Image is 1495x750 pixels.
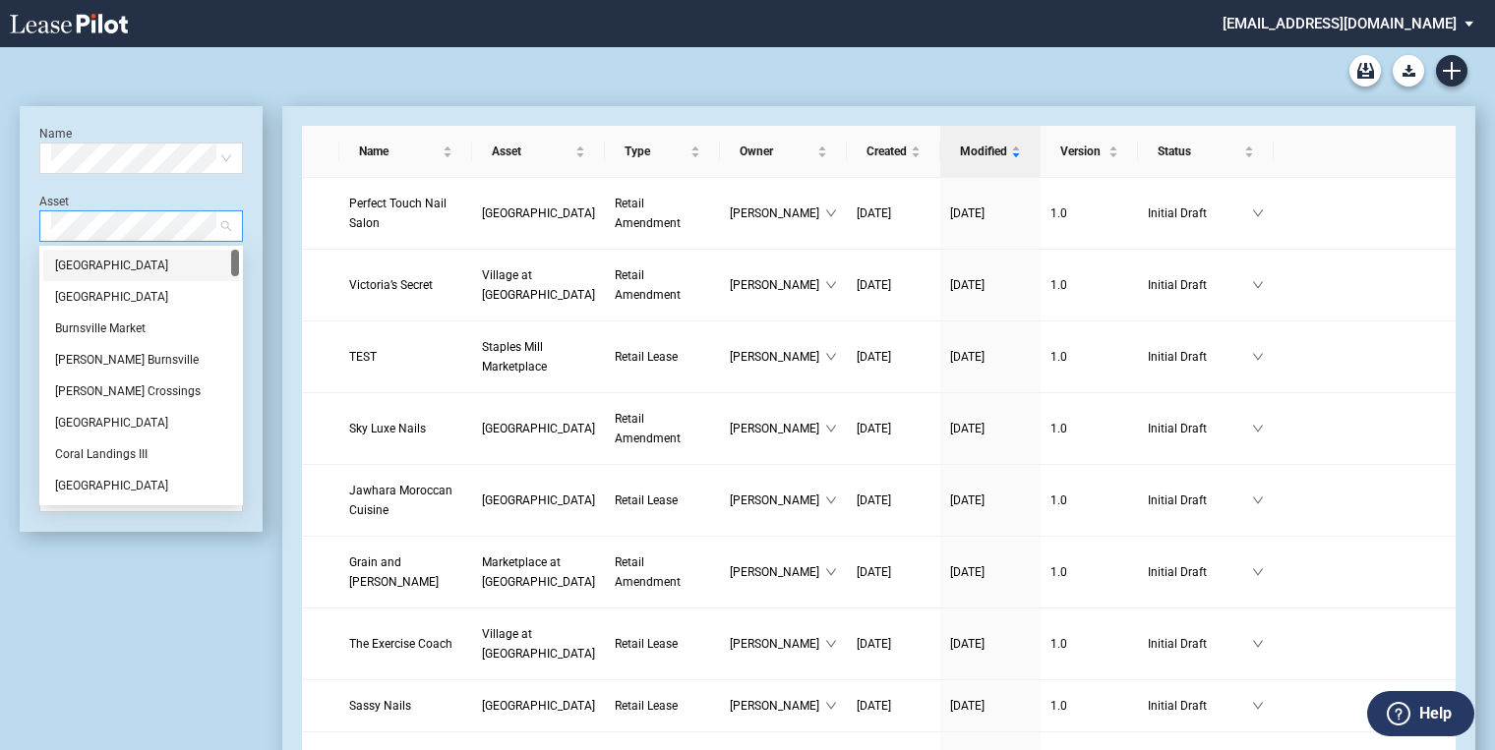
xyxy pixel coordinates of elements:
span: Initial Draft [1148,419,1252,438]
a: [GEOGRAPHIC_DATA] [482,490,595,510]
span: 1 . 0 [1050,422,1067,435]
a: Retail Amendment [615,265,710,305]
span: [DATE] [950,206,985,220]
div: Byerly's Burnsville [43,344,239,375]
div: Creekwalk Village [43,470,239,501]
a: Retail Lease [615,490,710,510]
a: Retail Lease [615,634,710,654]
div: [GEOGRAPHIC_DATA] [55,256,227,275]
div: Cinco Ranch [43,407,239,438]
md-menu: Download Blank Form List [1387,55,1430,87]
div: Burnsville Market [43,313,239,344]
th: Version [1041,126,1138,178]
a: Jawhara Moroccan Cuisine [349,481,462,520]
div: [GEOGRAPHIC_DATA] [55,413,227,433]
th: Type [605,126,720,178]
span: [DATE] [857,278,891,292]
a: Retail Amendment [615,552,710,592]
a: [DATE] [950,419,1031,438]
span: [DATE] [857,565,891,579]
span: Type [625,142,687,161]
span: [DATE] [950,699,985,713]
span: down [825,351,837,363]
span: [PERSON_NAME] [730,696,825,716]
a: Grain and [PERSON_NAME] [349,552,462,592]
a: [DATE] [950,347,1031,367]
span: Retail Lease [615,637,678,651]
a: [GEOGRAPHIC_DATA] [482,696,595,716]
a: Retail Lease [615,696,710,716]
th: Asset [472,126,605,178]
span: Jawhara Moroccan Cuisine [349,484,452,517]
a: [DATE] [857,634,930,654]
a: 1.0 [1050,562,1128,582]
span: [DATE] [950,422,985,435]
span: Pavilion Plaza West [482,699,595,713]
label: Asset [39,195,69,208]
span: The Exercise Coach [349,637,452,651]
th: Modified [940,126,1041,178]
span: [DATE] [950,350,985,364]
span: Retail Lease [615,699,678,713]
a: [DATE] [950,696,1031,716]
span: Modified [960,142,1007,161]
a: [DATE] [950,203,1031,223]
span: down [1252,351,1264,363]
span: 1 . 0 [1050,493,1067,507]
span: down [825,279,837,291]
span: Retail Amendment [615,555,681,589]
span: Initial Draft [1148,347,1252,367]
span: Sassy Nails [349,699,411,713]
a: Archive [1349,55,1381,87]
span: Initial Draft [1148,634,1252,654]
span: [DATE] [950,565,985,579]
th: Name [339,126,472,178]
a: 1.0 [1050,634,1128,654]
a: [GEOGRAPHIC_DATA] [482,203,595,223]
a: Sky Luxe Nails [349,419,462,438]
span: Initial Draft [1148,275,1252,295]
a: [DATE] [857,347,930,367]
div: Braemar Village Center [43,250,239,281]
span: Village at Stone Oak [482,268,595,302]
button: Help [1367,691,1474,736]
span: [DATE] [857,350,891,364]
span: Paradise Valley Plaza [482,206,595,220]
a: 1.0 [1050,696,1128,716]
a: [DATE] [857,203,930,223]
span: Grain and Berry [349,555,439,589]
a: [DATE] [857,419,930,438]
div: Burnsville Market [55,318,227,338]
span: down [1252,207,1264,219]
span: Version [1060,142,1105,161]
span: down [1252,423,1264,434]
a: Create new document [1436,55,1467,87]
a: 1.0 [1050,419,1128,438]
span: [PERSON_NAME] [730,490,825,510]
span: [DATE] [950,493,985,507]
div: [PERSON_NAME] Crossings [55,381,227,401]
button: Download Blank Form [1393,55,1424,87]
span: [PERSON_NAME] [730,634,825,654]
span: down [1252,566,1264,578]
span: [DATE] [857,637,891,651]
a: Village at [GEOGRAPHIC_DATA] [482,265,595,305]
a: Marketplace at [GEOGRAPHIC_DATA] [482,552,595,592]
span: down [825,423,837,434]
span: down [825,638,837,650]
a: [DATE] [950,562,1031,582]
span: Initial Draft [1148,490,1252,510]
a: Retail Lease [615,347,710,367]
a: [GEOGRAPHIC_DATA] [482,419,595,438]
span: down [825,494,837,506]
a: [DATE] [857,490,930,510]
span: Retail Amendment [615,412,681,445]
span: down [1252,279,1264,291]
a: [DATE] [857,696,930,716]
div: [GEOGRAPHIC_DATA] [55,287,227,307]
a: [DATE] [857,562,930,582]
th: Created [847,126,940,178]
span: Created [867,142,907,161]
span: [PERSON_NAME] [730,203,825,223]
span: 1 . 0 [1050,699,1067,713]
